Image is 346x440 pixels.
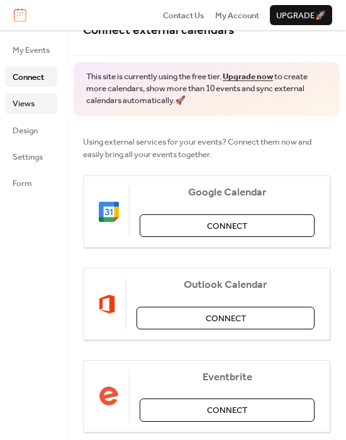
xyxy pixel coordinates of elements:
[5,146,57,167] a: Settings
[13,177,32,190] span: Form
[13,71,44,84] span: Connect
[206,312,246,325] span: Connect
[83,136,330,162] span: Using external services for your events? Connect them now and easily bring all your events together.
[99,294,116,314] img: outlook
[215,9,259,21] a: My Account
[276,9,326,22] span: Upgrade 🚀
[13,97,35,110] span: Views
[215,9,259,22] span: My Account
[207,220,247,233] span: Connect
[86,71,327,107] span: This site is currently using the free tier. to create more calendars, show more than 10 events an...
[140,214,315,237] button: Connect
[137,307,315,329] button: Connect
[5,120,57,140] a: Design
[99,202,119,222] img: google
[137,279,315,292] span: Outlook Calendar
[5,173,57,193] a: Form
[83,19,234,42] span: Connect external calendars
[140,371,315,384] span: Eventbrite
[163,9,204,22] span: Contact Us
[223,69,273,85] a: Upgrade now
[140,187,315,199] span: Google Calendar
[5,67,57,87] a: Connect
[99,386,119,406] img: eventbrite
[5,40,57,60] a: My Events
[14,8,26,22] img: logo
[207,404,247,417] span: Connect
[270,5,332,25] button: Upgrade🚀
[140,399,315,421] button: Connect
[13,124,38,137] span: Design
[163,9,204,21] a: Contact Us
[13,151,43,163] span: Settings
[13,44,50,57] span: My Events
[5,93,57,113] a: Views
